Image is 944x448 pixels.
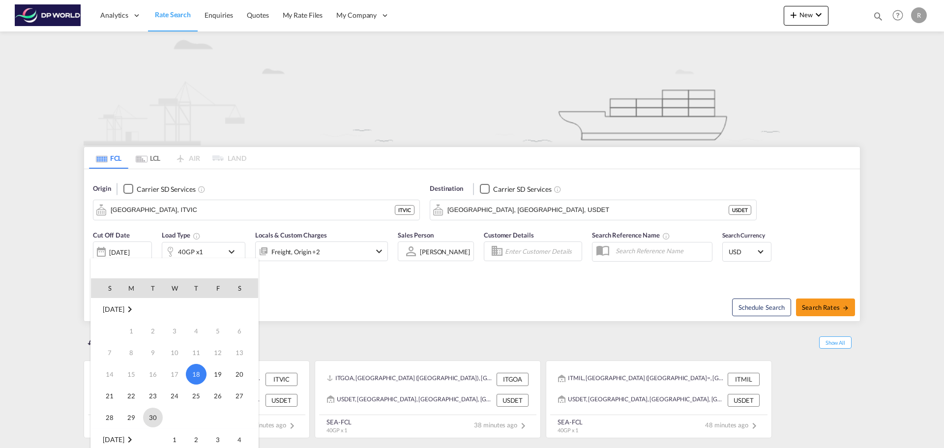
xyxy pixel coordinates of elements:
[91,299,258,321] td: September 2025
[143,408,163,427] span: 30
[185,278,207,298] th: T
[120,363,142,385] td: Monday September 15 2025
[186,386,206,406] span: 25
[164,342,185,363] td: Wednesday September 10 2025
[185,363,207,385] td: Thursday September 18 2025
[207,320,229,342] td: Friday September 5 2025
[229,320,258,342] td: Saturday September 6 2025
[91,363,120,385] td: Sunday September 14 2025
[91,407,258,429] tr: Week 5
[103,435,124,444] span: [DATE]
[142,407,164,429] td: Tuesday September 30 2025
[186,364,206,385] span: 18
[164,385,185,407] td: Wednesday September 24 2025
[185,342,207,363] td: Thursday September 11 2025
[120,278,142,298] th: M
[230,364,249,384] span: 20
[164,363,185,385] td: Wednesday September 17 2025
[120,407,142,429] td: Monday September 29 2025
[164,278,185,298] th: W
[91,385,258,407] tr: Week 4
[185,385,207,407] td: Thursday September 25 2025
[91,278,120,298] th: S
[120,320,142,342] td: Monday September 1 2025
[208,364,228,384] span: 19
[230,386,249,406] span: 27
[91,342,120,363] td: Sunday September 7 2025
[207,342,229,363] td: Friday September 12 2025
[142,363,164,385] td: Tuesday September 16 2025
[229,363,258,385] td: Saturday September 20 2025
[164,320,185,342] td: Wednesday September 3 2025
[91,320,258,342] tr: Week 1
[185,320,207,342] td: Thursday September 4 2025
[142,342,164,363] td: Tuesday September 9 2025
[142,278,164,298] th: T
[120,342,142,363] td: Monday September 8 2025
[121,408,141,427] span: 29
[143,386,163,406] span: 23
[207,385,229,407] td: Friday September 26 2025
[100,408,119,427] span: 28
[229,385,258,407] td: Saturday September 27 2025
[229,278,258,298] th: S
[142,320,164,342] td: Tuesday September 2 2025
[120,385,142,407] td: Monday September 22 2025
[91,363,258,385] tr: Week 3
[121,386,141,406] span: 22
[100,386,119,406] span: 21
[91,385,120,407] td: Sunday September 21 2025
[142,385,164,407] td: Tuesday September 23 2025
[91,407,120,429] td: Sunday September 28 2025
[207,363,229,385] td: Friday September 19 2025
[91,342,258,363] tr: Week 2
[207,278,229,298] th: F
[208,386,228,406] span: 26
[91,299,258,321] tr: Week undefined
[165,386,184,406] span: 24
[103,305,124,313] span: [DATE]
[229,342,258,363] td: Saturday September 13 2025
